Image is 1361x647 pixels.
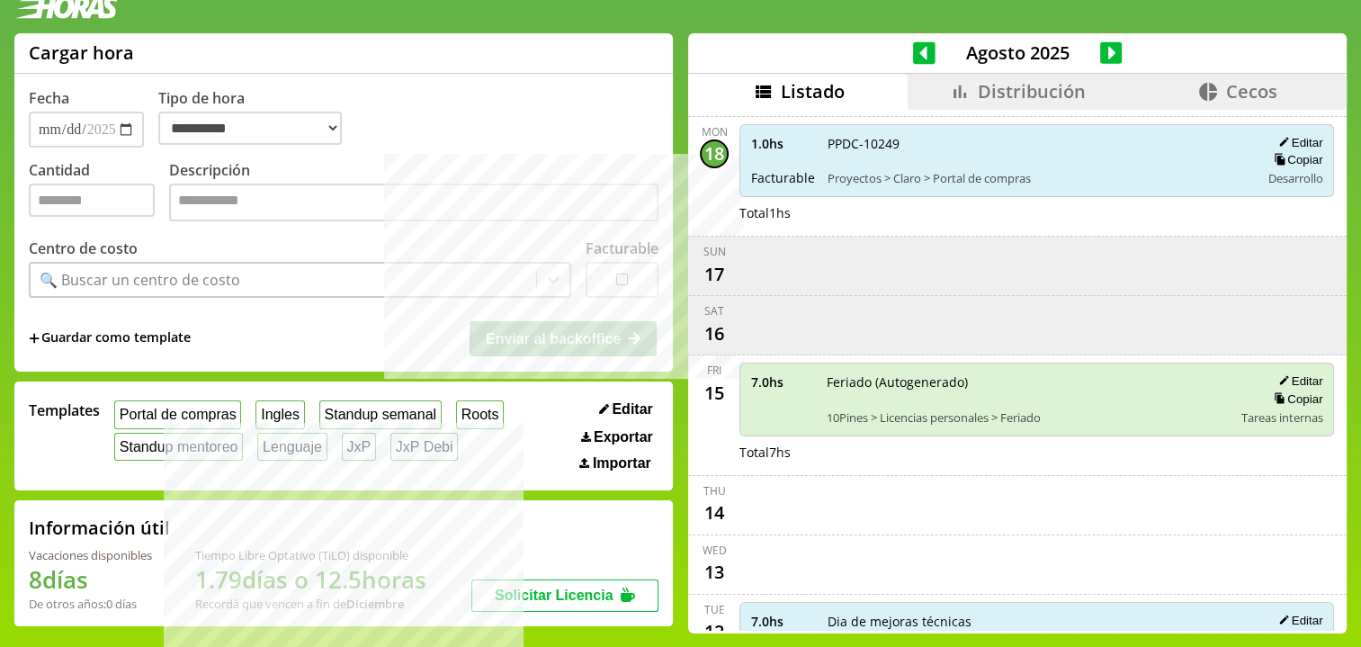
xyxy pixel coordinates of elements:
[29,40,134,65] h1: Cargar hora
[700,558,729,587] div: 13
[29,328,191,348] span: +Guardar como template
[586,238,658,258] label: Facturable
[342,433,376,461] button: JxP
[700,499,729,527] div: 14
[751,169,815,186] span: Facturable
[700,319,729,347] div: 16
[739,444,1334,461] div: Total 7 hs
[828,170,1247,186] span: Proyectos > Claro > Portal de compras
[29,516,170,540] h2: Información útil
[319,400,442,428] button: Standup semanal
[1267,170,1322,186] span: Desarrollo
[751,373,814,391] span: 7.0 hs
[1268,391,1322,407] button: Copiar
[1273,135,1322,150] button: Editar
[827,409,1228,426] span: 10Pines > Licencias personales > Feriado
[700,139,729,168] div: 18
[40,270,240,290] div: 🔍 Buscar un centro de costo
[1273,373,1322,389] button: Editar
[751,135,815,152] span: 1.0 hs
[827,373,1228,391] span: Feriado (Autogenerado)
[739,204,1334,221] div: Total 1 hs
[29,596,152,612] div: De otros años: 0 días
[257,433,327,461] button: Lenguaje
[158,88,356,148] label: Tipo de hora
[781,79,845,103] span: Listado
[707,363,721,378] div: Fri
[704,602,725,617] div: Tue
[593,455,651,472] span: Importar
[29,238,138,258] label: Centro de costo
[978,79,1086,103] span: Distribución
[751,613,815,630] span: 7.0 hs
[688,110,1347,631] div: scrollable content
[29,328,40,348] span: +
[1273,613,1322,628] button: Editar
[495,588,613,603] span: Solicitar Licencia
[29,400,100,420] span: Templates
[700,259,729,288] div: 17
[169,184,658,221] textarea: Descripción
[936,40,1100,65] span: Agosto 2025
[169,160,658,226] label: Descripción
[702,124,728,139] div: Mon
[195,547,426,563] div: Tiempo Libre Optativo (TiLO) disponible
[195,596,426,612] div: Recordá que vencen a fin de
[704,303,724,319] div: Sat
[195,563,426,596] h1: 1.79 días o 12.5 horas
[828,135,1247,152] span: PPDC-10249
[700,617,729,646] div: 12
[703,244,726,259] div: Sun
[703,483,726,499] div: Thu
[612,401,652,418] span: Editar
[29,88,69,108] label: Fecha
[1240,409,1322,426] span: Tareas internas
[29,547,152,563] div: Vacaciones disponibles
[703,543,727,558] div: Wed
[29,184,155,217] input: Cantidad
[1226,79,1277,103] span: Cecos
[114,400,241,428] button: Portal de compras
[828,613,1247,630] span: Dia de mejoras técnicas
[158,112,342,145] select: Tipo de hora
[255,400,304,428] button: Ingles
[1268,152,1322,167] button: Copiar
[594,400,658,418] button: Editar
[456,400,504,428] button: Roots
[390,433,458,461] button: JxP Debi
[29,160,169,226] label: Cantidad
[114,433,243,461] button: Standup mentoreo
[576,428,658,446] button: Exportar
[700,378,729,407] div: 15
[471,580,658,612] button: Solicitar Licencia
[594,429,653,445] span: Exportar
[29,563,152,596] h1: 8 días
[346,596,404,612] b: Diciembre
